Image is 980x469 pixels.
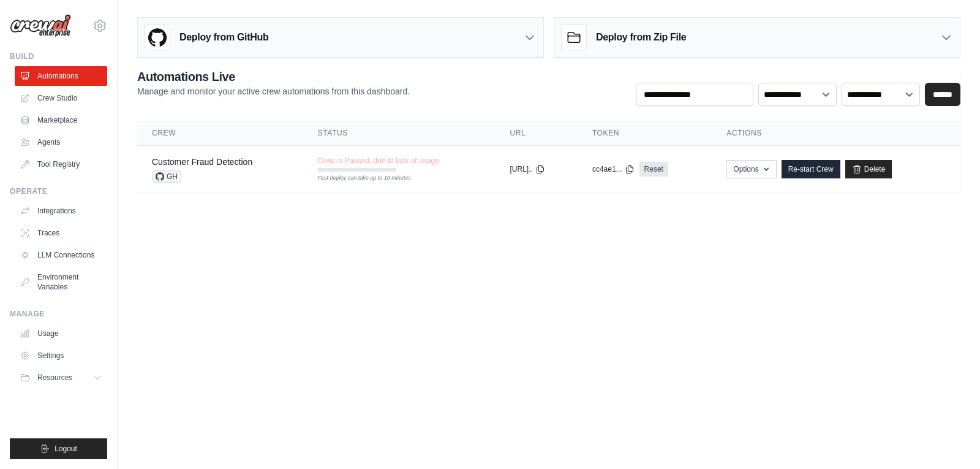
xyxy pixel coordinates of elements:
div: Build [10,51,107,61]
a: LLM Connections [15,245,107,265]
h2: Automations Live [137,68,410,85]
a: Integrations [15,201,107,221]
span: Crew is Paused, due to lack of usage [318,156,439,166]
button: Options [726,160,776,178]
th: Actions [712,121,960,146]
th: Status [303,121,496,146]
span: Logout [55,444,77,454]
a: Delete [845,160,892,178]
h3: Deploy from Zip File [596,30,686,45]
th: Token [578,121,712,146]
span: Resources [37,373,72,383]
a: Automations [15,66,107,86]
button: Logout [10,438,107,459]
th: URL [496,121,578,146]
a: Crew Studio [15,88,107,108]
a: Agents [15,132,107,152]
a: Settings [15,346,107,365]
a: Traces [15,223,107,243]
span: GH [152,170,181,183]
a: Marketplace [15,110,107,130]
a: Tool Registry [15,154,107,174]
button: cc4ae1... [592,164,635,174]
h3: Deploy from GitHub [179,30,268,45]
th: Crew [137,121,303,146]
a: Re-start Crew [782,160,840,178]
p: Manage and monitor your active crew automations from this dashboard. [137,85,410,97]
div: Operate [10,186,107,196]
img: GitHub Logo [145,25,170,50]
div: Manage [10,309,107,319]
button: Resources [15,368,107,387]
a: Usage [15,324,107,343]
a: Customer Fraud Detection [152,157,252,167]
a: Environment Variables [15,267,107,297]
div: First deploy can take up to 10 minutes [318,174,396,183]
img: Logo [10,14,71,37]
a: Reset [639,162,668,177]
